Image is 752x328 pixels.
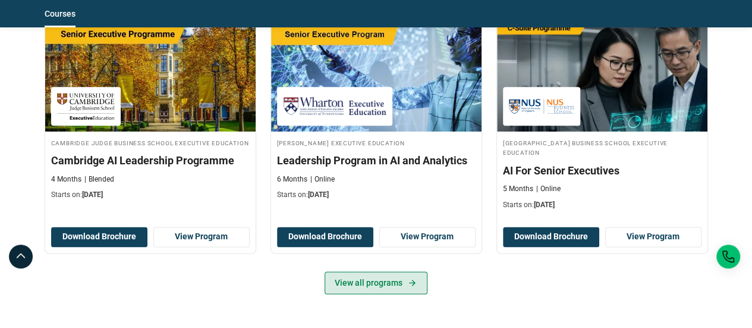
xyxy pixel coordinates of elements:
[503,138,701,158] h4: [GEOGRAPHIC_DATA] Business School Executive Education
[57,93,115,120] img: Cambridge Judge Business School Executive Education
[605,227,701,247] a: View Program
[503,227,599,247] button: Download Brochure
[277,174,307,185] p: 6 Months
[51,227,147,247] button: Download Brochure
[45,13,256,132] img: Cambridge AI Leadership Programme | Online AI and Machine Learning Course
[51,138,250,148] h4: Cambridge Judge Business School Executive Education
[310,174,335,185] p: Online
[277,138,476,148] h4: [PERSON_NAME] Executive Education
[379,227,476,247] a: View Program
[51,190,250,200] p: Starts on:
[497,13,707,132] img: AI For Senior Executives | Online AI and Machine Learning Course
[509,93,574,120] img: National University of Singapore Business School Executive Education
[536,184,561,194] p: Online
[84,174,114,185] p: Blended
[277,227,373,247] button: Download Brochure
[271,13,482,132] img: Leadership Program in AI and Analytics | Online AI and Machine Learning Course
[82,190,103,199] span: [DATE]
[308,190,329,199] span: [DATE]
[51,174,81,185] p: 4 Months
[325,271,427,294] a: View all programs
[497,13,707,216] a: AI and Machine Learning Course by National University of Singapore Business School Executive Educ...
[534,201,555,209] span: [DATE]
[283,93,386,120] img: Wharton Executive Education
[271,13,482,207] a: AI and Machine Learning Course by Wharton Executive Education - September 25, 2025 Wharton Execut...
[153,227,250,247] a: View Program
[277,190,476,200] p: Starts on:
[45,13,256,207] a: AI and Machine Learning Course by Cambridge Judge Business School Executive Education - September...
[503,200,701,210] p: Starts on:
[503,184,533,194] p: 5 Months
[277,153,476,168] h3: Leadership Program in AI and Analytics
[503,163,701,178] h3: AI For Senior Executives
[51,153,250,168] h3: Cambridge AI Leadership Programme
